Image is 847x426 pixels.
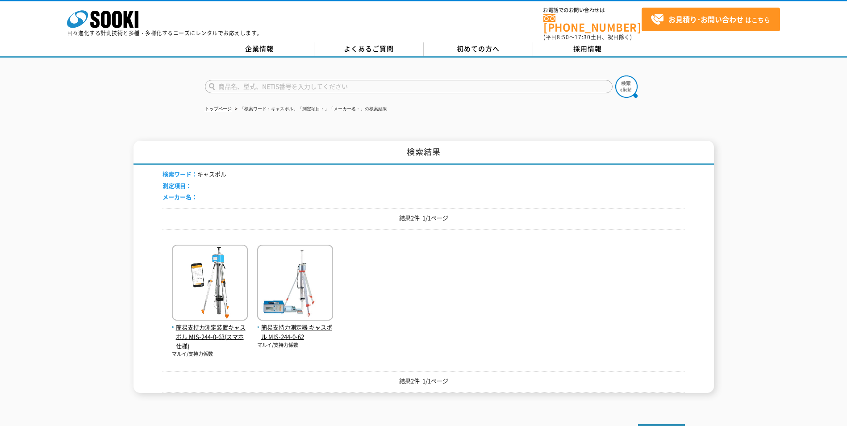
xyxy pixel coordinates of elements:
span: 簡易支持力測定器 キャスポル MIS-244-0-62 [257,323,333,342]
p: 結果2件 1/1ページ [163,376,685,386]
p: 日々進化する計測技術と多種・多様化するニーズにレンタルでお応えします。 [67,30,263,36]
span: 簡易支持力測定装置キャスポル MIS-244-0-63(スマホ仕様) [172,323,248,351]
span: (平日 ～ 土日、祝日除く) [543,33,632,41]
h1: 検索結果 [134,141,714,165]
a: 企業情報 [205,42,314,56]
input: 商品名、型式、NETIS番号を入力してください [205,80,613,93]
p: マルイ/支持力係数 [257,342,333,349]
a: 初めての方へ [424,42,533,56]
a: 簡易支持力測定器 キャスポル MIS-244-0-62 [257,313,333,341]
a: 簡易支持力測定装置キャスポル MIS-244-0-63(スマホ仕様) [172,313,248,351]
span: 検索ワード： [163,170,197,178]
span: 8:50 [557,33,569,41]
span: 初めての方へ [457,44,500,54]
img: btn_search.png [615,75,638,98]
span: 測定項目： [163,181,192,190]
img: MIS-244-0-63(スマホ仕様) [172,245,248,323]
a: 採用情報 [533,42,643,56]
a: お見積り･お問い合わせはこちら [642,8,780,31]
span: お電話でのお問い合わせは [543,8,642,13]
p: マルイ/支持力係数 [172,351,248,358]
a: [PHONE_NUMBER] [543,14,642,32]
p: 結果2件 1/1ページ [163,213,685,223]
strong: お見積り･お問い合わせ [668,14,743,25]
li: 「検索ワード：キャスポル」「測定項目：」「メーカー名：」の検索結果 [233,104,387,114]
span: 17:30 [575,33,591,41]
li: キャスポル [163,170,226,179]
img: キャスポル MIS-244-0-62 [257,245,333,323]
span: メーカー名： [163,192,197,201]
a: トップページ [205,106,232,111]
a: よくあるご質問 [314,42,424,56]
span: はこちら [651,13,770,26]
